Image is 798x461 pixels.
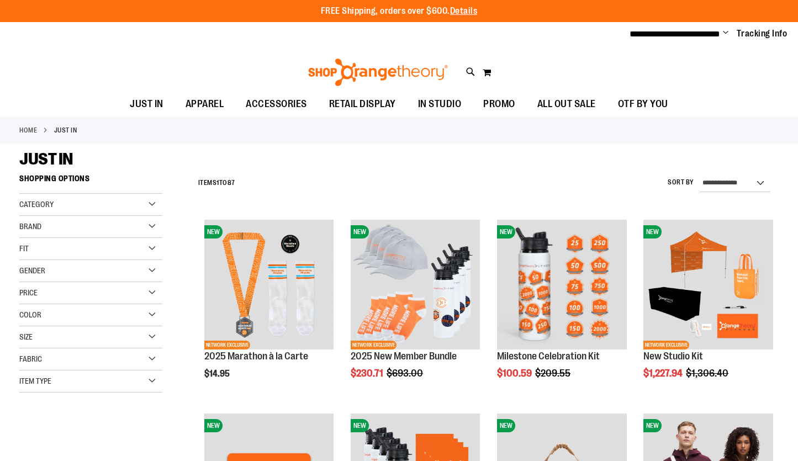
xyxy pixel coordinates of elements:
[329,92,396,116] span: RETAIL DISPLAY
[387,368,425,379] span: $693.00
[19,150,73,168] span: JUST IN
[19,244,29,253] span: Fit
[483,92,515,116] span: PROMO
[321,5,478,18] p: FREE Shipping, orders over $600.
[19,200,54,209] span: Category
[351,368,385,379] span: $230.71
[204,341,250,349] span: NETWORK EXCLUSIVE
[19,288,38,297] span: Price
[19,310,41,319] span: Color
[643,225,662,239] span: NEW
[351,220,480,349] img: 2025 New Member Bundle
[497,351,600,362] a: Milestone Celebration Kit
[19,222,41,231] span: Brand
[737,28,788,40] a: Tracking Info
[130,92,163,116] span: JUST IN
[228,179,235,187] span: 87
[19,169,162,194] strong: Shopping Options
[351,351,457,362] a: 2025 New Member Bundle
[351,419,369,432] span: NEW
[643,419,662,432] span: NEW
[204,369,231,379] span: $14.95
[204,225,223,239] span: NEW
[19,377,51,385] span: Item Type
[351,225,369,239] span: NEW
[204,419,223,432] span: NEW
[351,220,480,351] a: 2025 New Member BundleNEWNETWORK EXCLUSIVE
[199,214,340,406] div: product
[351,341,397,349] span: NETWORK EXCLUSIVE
[497,220,627,351] a: Milestone Celebration KitNEW
[186,92,224,116] span: APPAREL
[643,220,773,349] img: New Studio Kit
[618,92,668,116] span: OTF BY YOU
[643,220,773,351] a: New Studio KitNEWNETWORK EXCLUSIVE
[450,6,478,16] a: Details
[54,125,77,135] strong: JUST IN
[643,351,703,362] a: New Studio Kit
[19,332,33,341] span: Size
[497,419,515,432] span: NEW
[19,125,37,135] a: Home
[497,225,515,239] span: NEW
[497,368,533,379] span: $100.59
[492,214,632,406] div: product
[198,174,235,192] h2: Items to
[643,341,689,349] span: NETWORK EXCLUSIVE
[306,59,450,86] img: Shop Orangetheory
[418,92,462,116] span: IN STUDIO
[204,220,334,351] a: 2025 Marathon à la CarteNEWNETWORK EXCLUSIVE
[204,351,308,362] a: 2025 Marathon à la Carte
[19,266,45,275] span: Gender
[686,368,730,379] span: $1,306.40
[204,220,334,349] img: 2025 Marathon à la Carte
[345,214,486,406] div: product
[497,220,627,349] img: Milestone Celebration Kit
[643,368,684,379] span: $1,227.94
[668,178,694,187] label: Sort By
[537,92,596,116] span: ALL OUT SALE
[638,214,779,406] div: product
[216,179,219,187] span: 1
[246,92,307,116] span: ACCESSORIES
[19,354,42,363] span: Fabric
[723,28,728,39] button: Account menu
[535,368,572,379] span: $209.55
